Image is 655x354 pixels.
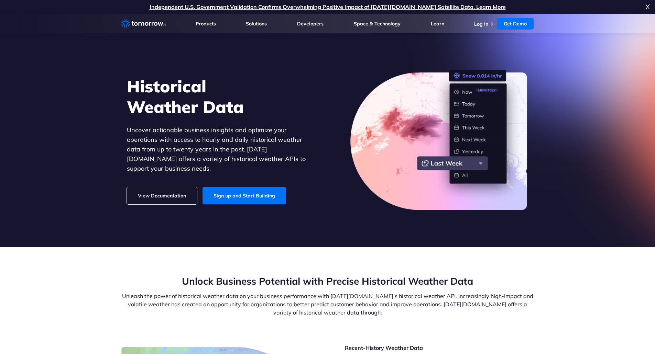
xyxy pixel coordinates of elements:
a: Log In [474,21,488,27]
a: Solutions [246,21,267,27]
a: Developers [297,21,324,27]
a: Independent U.S. Government Validation Confirms Overwhelming Positive Impact of [DATE][DOMAIN_NAM... [150,3,506,10]
a: Learn [431,21,444,27]
p: Uncover actionable business insights and optimize your operations with access to hourly and daily... [127,125,316,173]
a: Sign up and Start Building [203,187,286,204]
h2: Unlock Business Potential with Precise Historical Weather Data [121,275,534,288]
h1: Historical Weather Data [127,76,316,117]
h3: Recent-History Weather Data [345,344,534,352]
a: Get Demo [497,18,534,30]
a: Home link [121,19,166,29]
a: Products [196,21,216,27]
a: View Documentation [127,187,197,204]
a: Space & Technology [354,21,401,27]
img: historical-weather-data.png.webp [350,70,528,210]
p: Unleash the power of historical weather data on your business performance with [DATE][DOMAIN_NAME... [121,292,534,317]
